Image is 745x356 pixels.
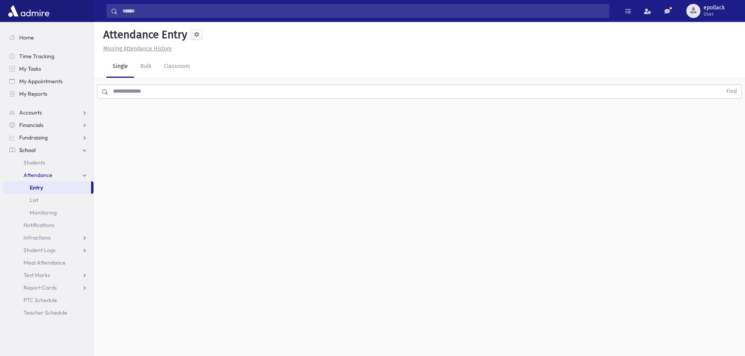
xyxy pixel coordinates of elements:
a: Students [3,156,93,169]
a: Financials [3,119,93,131]
a: Test Marks [3,269,93,281]
span: Fundraising [19,134,48,141]
span: Monitoring [30,209,57,216]
a: Teacher Schedule [3,306,93,319]
a: Entry [3,181,91,194]
span: epollack [704,5,725,11]
span: Infractions [23,234,50,241]
span: User [704,11,725,17]
a: Home [3,31,93,44]
a: Time Tracking [3,50,93,63]
a: Accounts [3,106,93,119]
span: Students [23,159,45,166]
a: Classroom [158,56,196,78]
span: Attendance [23,172,52,179]
span: My Tasks [19,65,41,72]
span: My Reports [19,90,47,97]
a: Fundraising [3,131,93,144]
span: Home [19,34,34,41]
span: Financials [19,122,43,129]
span: Accounts [19,109,42,116]
span: List [30,197,38,204]
span: Report Cards [23,284,57,291]
u: Missing Attendance History [103,45,172,52]
a: Report Cards [3,281,93,294]
a: Bulk [134,56,158,78]
a: Infractions [3,231,93,244]
a: My Tasks [3,63,93,75]
span: Meal Attendance [23,259,66,266]
input: Search [118,4,609,18]
img: AdmirePro [6,3,51,19]
a: My Reports [3,88,93,100]
span: Notifications [23,222,54,229]
a: Notifications [3,219,93,231]
span: School [19,147,36,154]
span: Student Logs [23,247,56,254]
span: Teacher Schedule [23,309,67,316]
a: Attendance [3,169,93,181]
span: Entry [30,184,43,191]
a: PTC Schedule [3,294,93,306]
a: List [3,194,93,206]
span: Time Tracking [19,53,54,60]
a: My Appointments [3,75,93,88]
h5: Attendance Entry [100,28,187,41]
a: Student Logs [3,244,93,256]
a: Missing Attendance History [100,45,172,52]
a: Single [106,56,134,78]
span: Test Marks [23,272,50,279]
button: Find [722,85,741,98]
a: Monitoring [3,206,93,219]
a: School [3,144,93,156]
span: PTC Schedule [23,297,57,304]
a: Meal Attendance [3,256,93,269]
span: My Appointments [19,78,63,85]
